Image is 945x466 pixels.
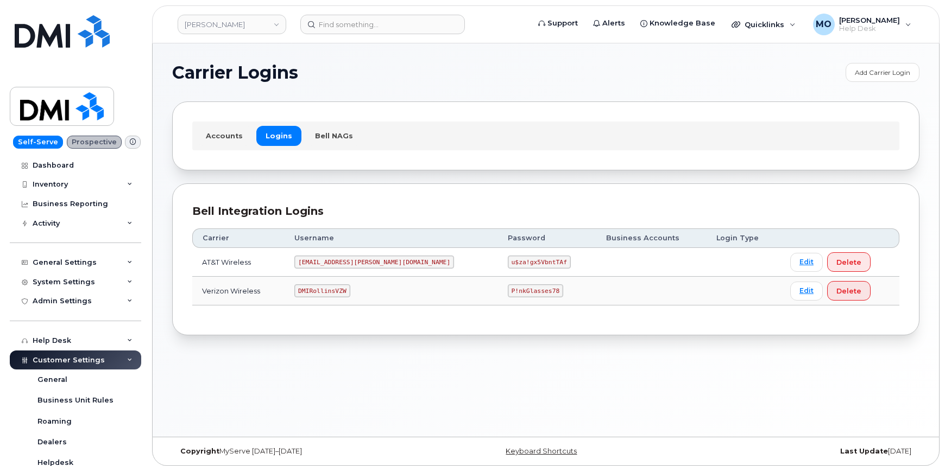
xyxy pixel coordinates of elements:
a: Edit [790,253,823,272]
code: DMIRollinsVZW [294,284,350,297]
code: [EMAIL_ADDRESS][PERSON_NAME][DOMAIN_NAME] [294,256,454,269]
button: Delete [827,252,871,272]
div: MyServe [DATE]–[DATE] [172,447,421,456]
a: Keyboard Shortcuts [506,447,577,455]
th: Login Type [707,228,780,248]
a: Add Carrier Login [846,63,919,82]
code: u$za!gx5VbntTAf [508,256,571,269]
a: Bell NAGs [306,126,362,145]
td: Verizon Wireless [192,277,285,305]
span: Delete [836,257,861,267]
th: Business Accounts [596,228,707,248]
span: Delete [836,286,861,296]
a: Accounts [197,126,252,145]
th: Carrier [192,228,285,248]
div: [DATE] [670,447,919,456]
strong: Last Update [840,447,888,455]
code: P!nkGlasses78 [508,284,563,297]
button: Delete [827,281,871,301]
th: Password [498,228,596,248]
th: Username [285,228,498,248]
span: Carrier Logins [172,65,298,81]
div: Bell Integration Logins [192,203,899,219]
strong: Copyright [180,447,219,455]
td: AT&T Wireless [192,248,285,277]
a: Edit [790,282,823,301]
a: Logins [256,126,301,145]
